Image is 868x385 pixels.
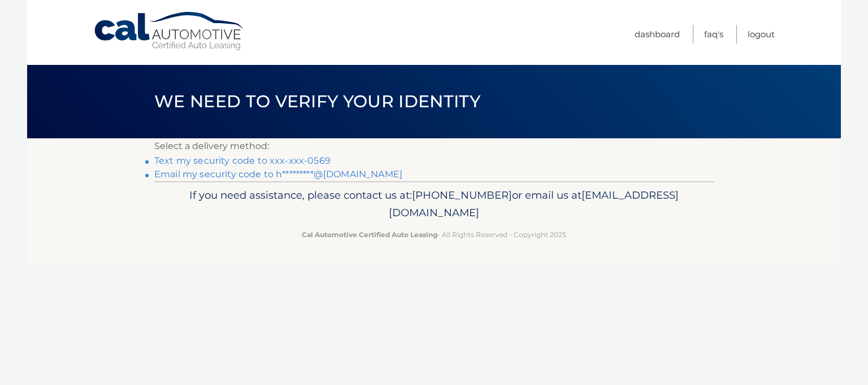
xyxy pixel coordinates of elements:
a: Text my security code to xxx-xxx-0569 [154,155,331,166]
a: Logout [748,25,775,43]
a: Dashboard [635,25,680,43]
p: Select a delivery method: [154,138,714,154]
p: - All Rights Reserved - Copyright 2025 [162,229,706,240]
span: [PHONE_NUMBER] [412,189,512,202]
strong: Cal Automotive Certified Auto Leasing [302,230,437,239]
a: Cal Automotive [93,11,246,51]
p: If you need assistance, please contact us at: or email us at [162,186,706,222]
a: FAQ's [704,25,723,43]
span: We need to verify your identity [154,91,480,112]
a: Email my security code to h*********@[DOMAIN_NAME] [154,169,402,180]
